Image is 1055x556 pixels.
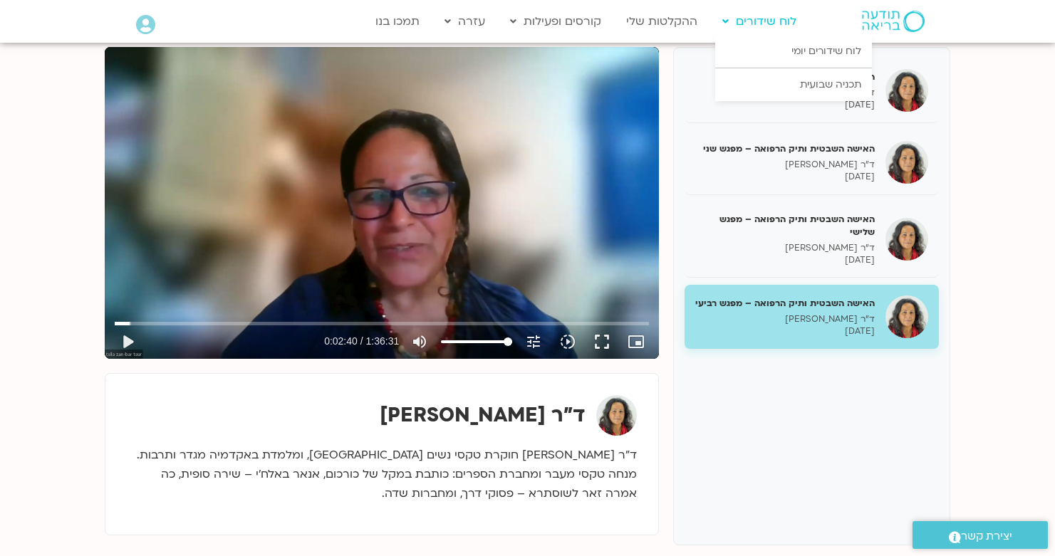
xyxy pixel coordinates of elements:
h5: האישה השבטית ותיק הרפואה – מפגש רביעי [695,297,875,310]
a: קורסים ופעילות [503,8,608,35]
a: לוח שידורים [715,8,804,35]
img: האישה השבטית ותיק הרפואה – מפגש שלישי [885,218,928,261]
h5: האישה השבטית ותיק הרפואה [695,70,875,83]
img: האישה השבטית ותיק הרפואה – מפגש שני [885,141,928,184]
p: [DATE] [695,325,875,337]
p: ד״ר [PERSON_NAME] [695,159,875,171]
span: יצירת קשר [961,527,1012,546]
p: ד״ר [PERSON_NAME] [695,242,875,254]
p: ד”ר [PERSON_NAME] חוקרת טקסי נשים [GEOGRAPHIC_DATA], ומלמדת באקדמיה מגדר ותרבות. מנחה טקסי מעבר ו... [127,446,637,503]
img: תודעה בריאה [862,11,925,32]
p: ד״ר [PERSON_NAME] [695,313,875,325]
p: ד״ר [PERSON_NAME] [695,87,875,99]
h5: האישה השבטית ותיק הרפואה – מפגש שני [695,142,875,155]
a: תכניה שבועית [715,68,872,101]
img: האישה השבטית ותיק הרפואה [885,69,928,112]
a: תמכו בנו [368,8,427,35]
a: ההקלטות שלי [619,8,705,35]
a: לוח שידורים יומי [715,35,872,68]
a: עזרה [437,8,492,35]
p: [DATE] [695,254,875,266]
h5: האישה השבטית ותיק הרפואה – מפגש שלישי [695,213,875,238]
p: [DATE] [695,171,875,183]
img: ד״ר צילה זן בר צור [596,395,637,436]
p: [DATE] [695,99,875,111]
strong: ד״ר [PERSON_NAME] [380,402,586,429]
a: יצירת קשר [913,521,1048,549]
img: האישה השבטית ותיק הרפואה – מפגש רביעי [885,295,928,338]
